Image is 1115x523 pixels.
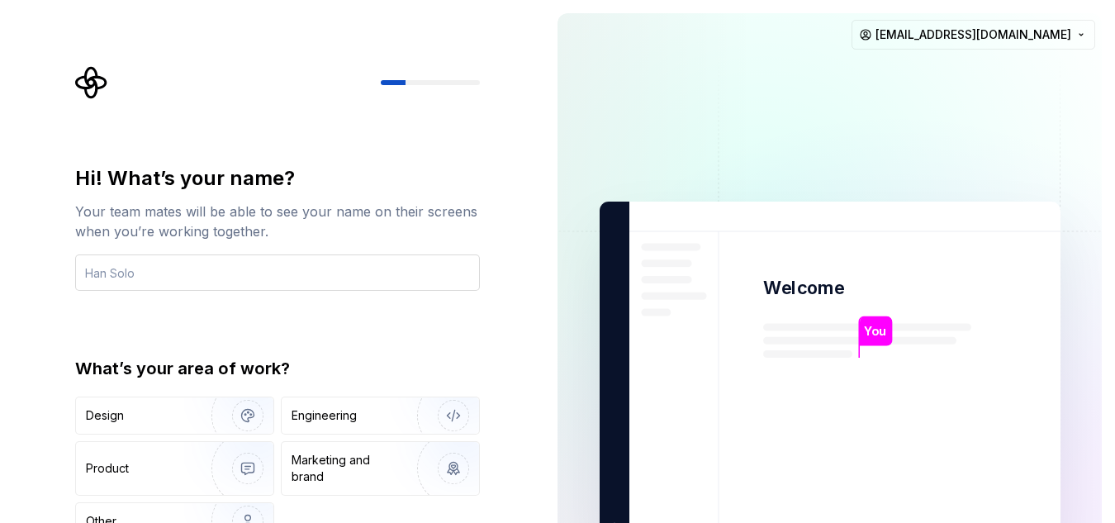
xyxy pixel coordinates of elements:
[864,322,886,340] p: You
[763,276,844,300] p: Welcome
[852,20,1095,50] button: [EMAIL_ADDRESS][DOMAIN_NAME]
[86,407,124,424] div: Design
[292,407,357,424] div: Engineering
[86,460,129,477] div: Product
[75,165,480,192] div: Hi! What’s your name?
[75,66,108,99] svg: Supernova Logo
[292,452,403,485] div: Marketing and brand
[75,202,480,241] div: Your team mates will be able to see your name on their screens when you’re working together.
[875,26,1071,43] span: [EMAIL_ADDRESS][DOMAIN_NAME]
[75,254,480,291] input: Han Solo
[75,357,480,380] div: What’s your area of work?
